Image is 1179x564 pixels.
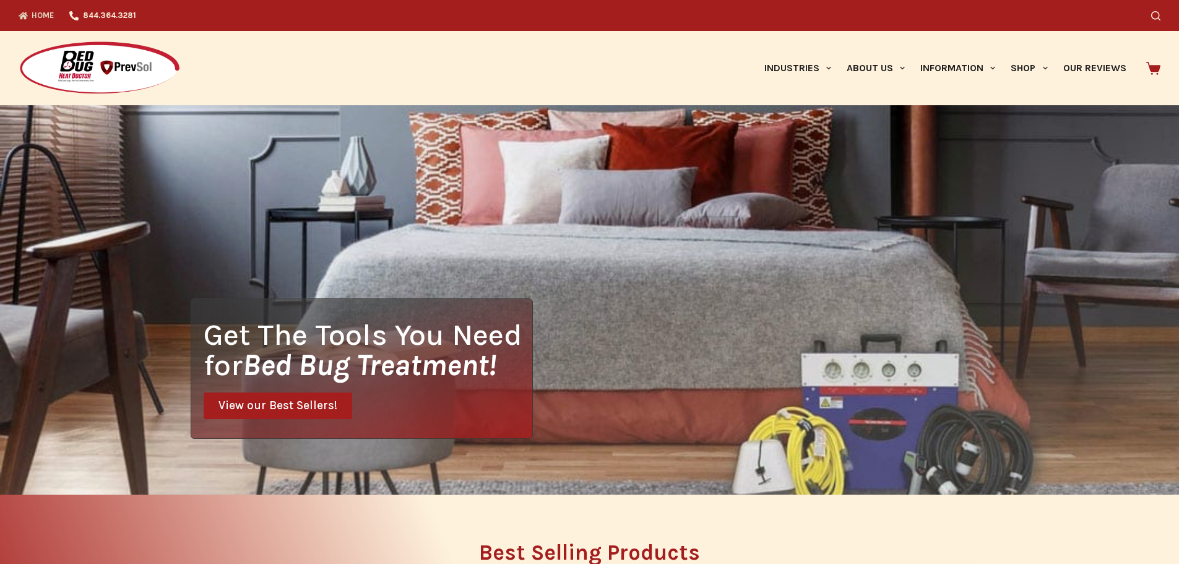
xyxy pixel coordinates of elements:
[19,41,181,96] img: Prevsol/Bed Bug Heat Doctor
[1055,31,1134,105] a: Our Reviews
[756,31,1134,105] nav: Primary
[1151,11,1160,20] button: Search
[204,393,352,419] a: View our Best Sellers!
[191,542,989,563] h2: Best Selling Products
[913,31,1003,105] a: Information
[839,31,912,105] a: About Us
[218,400,337,412] span: View our Best Sellers!
[204,319,532,380] h1: Get The Tools You Need for
[243,347,496,383] i: Bed Bug Treatment!
[756,31,839,105] a: Industries
[1003,31,1055,105] a: Shop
